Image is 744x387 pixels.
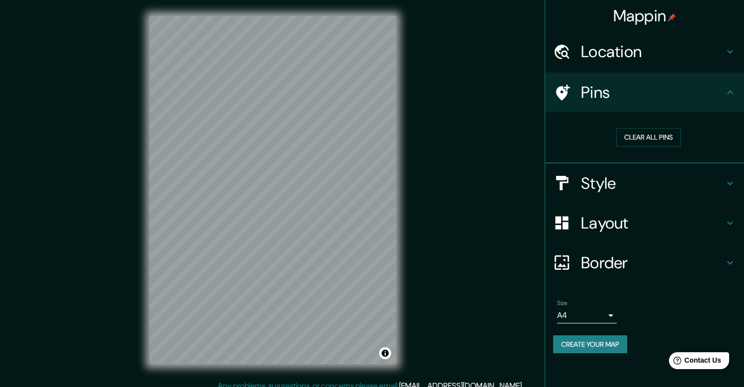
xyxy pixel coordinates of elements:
button: Create your map [553,335,627,354]
div: Border [545,243,744,283]
button: Toggle attribution [379,347,391,359]
h4: Style [581,173,724,193]
h4: Pins [581,82,724,102]
canvas: Map [150,16,396,364]
div: Pins [545,73,744,112]
div: Style [545,163,744,203]
div: A4 [557,308,617,323]
div: Layout [545,203,744,243]
button: Clear all pins [616,128,681,147]
h4: Layout [581,213,724,233]
img: pin-icon.png [668,13,676,21]
iframe: Help widget launcher [656,348,733,376]
h4: Border [581,253,724,273]
h4: Location [581,42,724,62]
h4: Mappin [613,6,676,26]
label: Size [557,299,568,307]
div: Location [545,32,744,72]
